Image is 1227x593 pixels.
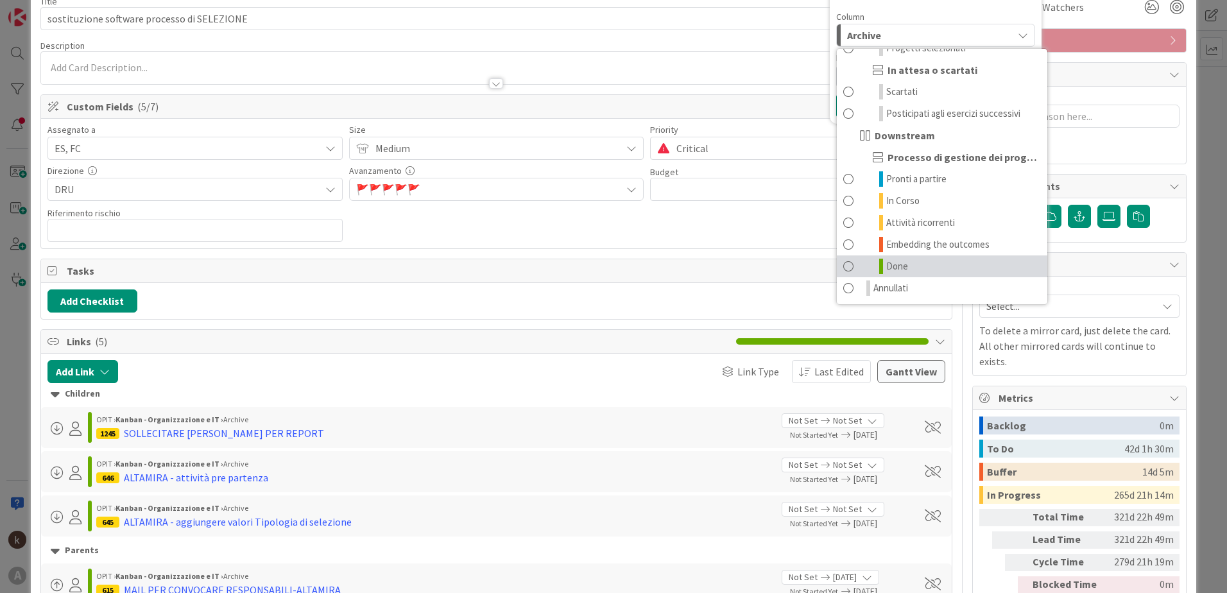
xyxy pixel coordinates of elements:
[356,183,369,196] span: 🚩
[96,459,116,468] span: OPIT ›
[349,166,644,175] div: Avanzamento
[124,514,352,529] div: ALTAMIRA - aggiungere valori Tipologia di selezione
[886,215,955,230] span: Attività ricorrenti
[837,212,1047,234] a: Attività ricorrenti
[999,67,1163,82] span: Block
[223,571,248,581] span: Archive
[986,297,1151,315] span: Select...
[382,183,395,196] span: 🚩
[987,417,1160,434] div: Backlog
[1108,509,1174,526] div: 321d 22h 49m
[47,207,121,219] label: Riferimento rischio
[888,62,977,78] span: In attesa o scartati
[47,289,137,313] button: Add Checklist
[223,503,248,513] span: Archive
[349,125,644,134] div: Size
[1160,417,1174,434] div: 0m
[833,503,862,516] span: Not Set
[1114,486,1174,504] div: 265d 21h 14m
[96,415,116,424] span: OPIT ›
[369,183,382,196] span: 🚩
[886,171,947,187] span: Pronti a partire
[96,517,119,528] div: 645
[886,106,1020,121] span: Posticipati agli esercizi successivi
[999,257,1163,272] span: Mirrors
[1033,509,1103,526] div: Total Time
[837,255,1047,277] a: Done
[95,335,107,348] span: ( 5 )
[116,415,223,424] b: Kanban - Organizzazione e IT ›
[1124,440,1174,458] div: 42d 1h 30m
[790,474,838,484] span: Not Started Yet
[51,387,942,401] div: Children
[67,263,929,279] span: Tasks
[836,12,864,21] span: Column
[837,168,1047,190] a: Pronti a partire
[1142,463,1174,481] div: 14d 5m
[116,503,223,513] b: Kanban - Organizzazione e IT ›
[47,125,343,134] div: Assegnato a
[833,458,862,472] span: Not Set
[124,470,268,485] div: ALTAMIRA - attività pre partenza
[888,150,1041,165] span: Processo di gestione dei progetti
[836,48,1048,305] div: Archive
[987,440,1124,458] div: To Do
[789,571,818,584] span: Not Set
[650,125,945,134] div: Priority
[999,33,1163,48] span: DRU
[886,193,920,209] span: In Corso
[47,360,118,383] button: Add Link
[837,190,1047,212] a: In Corso
[837,37,1047,59] a: Progetti selezionati
[67,334,730,349] span: Links
[116,459,223,468] b: Kanban - Organizzazione e IT ›
[790,430,838,440] span: Not Started Yet
[96,571,116,581] span: OPIT ›
[790,519,838,528] span: Not Started Yet
[837,81,1047,103] a: Scartati
[987,486,1114,504] div: In Progress
[737,364,779,379] span: Link Type
[789,503,818,516] span: Not Set
[1108,531,1174,549] div: 321d 22h 49m
[854,428,910,442] span: [DATE]
[96,472,119,483] div: 646
[979,323,1180,369] p: To delete a mirror card, just delete the card. All other mirrored cards will continue to exists.
[833,414,862,427] span: Not Set
[55,141,320,156] span: ES, FC
[854,517,910,530] span: [DATE]
[375,139,615,157] span: Medium
[96,503,116,513] span: OPIT ›
[847,27,881,44] span: Archive
[1033,554,1103,571] div: Cycle Time
[650,166,678,178] label: Budget
[999,390,1163,406] span: Metrics
[40,40,85,51] span: Description
[223,459,248,468] span: Archive
[886,84,918,99] span: Scartati
[408,183,420,196] span: 🚩
[837,277,1047,299] a: Annullati
[395,183,408,196] span: 🚩
[792,360,871,383] button: Last Edited
[837,234,1047,255] a: Embedding the outcomes
[789,458,818,472] span: Not Set
[886,237,990,252] span: Embedding the outcomes
[875,128,935,143] span: Downstream
[987,463,1142,481] div: Buffer
[886,259,908,274] span: Done
[837,103,1047,125] a: Posticipati agli esercizi successivi
[836,24,1035,47] button: Archive
[51,544,942,558] div: Parents
[137,100,159,113] span: ( 5/7 )
[116,571,223,581] b: Kanban - Organizzazione e IT ›
[1108,554,1174,571] div: 279d 21h 19m
[47,166,343,175] div: Direzione
[814,364,864,379] span: Last Edited
[833,571,857,584] span: [DATE]
[877,360,945,383] button: Gantt View
[873,280,908,296] span: Annullati
[40,7,952,30] input: type card name here...
[854,472,910,486] span: [DATE]
[67,99,929,114] span: Custom Fields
